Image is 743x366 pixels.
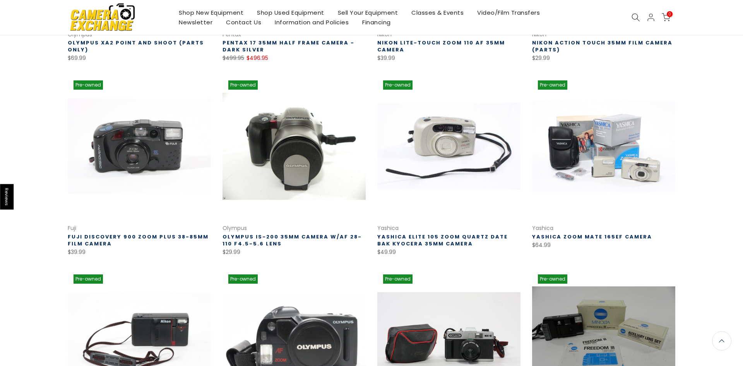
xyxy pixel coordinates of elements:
[68,224,76,232] a: Fuji
[712,331,731,351] a: Back to the top
[331,8,405,17] a: Sell Your Equipment
[405,8,471,17] a: Classes & Events
[667,11,673,17] span: 0
[471,8,547,17] a: Video/Film Transfers
[377,233,508,247] a: Yashica Elite 105 Zoom Quartz Date Bak Kyocera 35mm Camera
[377,39,505,53] a: Nikon Lite-Touch Zoom 110 AF 35mm Camera
[223,54,244,62] del: $499.95
[532,233,652,240] a: Yashica Zoom Mate 165EF Camera
[377,247,520,257] div: $49.99
[223,39,354,53] a: Pentax 17 35mm Half Frame Camera - Dark Silver
[532,224,553,232] a: Yashica
[532,39,673,53] a: Nikon Action Touch 35mm film camera (Parts)
[223,233,362,247] a: Olympus IS-200 35mm Camera w/AF 28-110 f4.5-5.6 lens
[68,233,209,247] a: Fuji Discovery 900 Zoom Plus 38-85mm Film Camera
[172,8,250,17] a: Shop New Equipment
[662,13,670,22] a: 0
[247,53,268,63] ins: $496.95
[172,17,219,27] a: Newsletter
[68,53,211,63] div: $69.99
[356,17,398,27] a: Financing
[223,247,366,257] div: $29.99
[68,39,204,53] a: Olympus XA2 Point and Shoot (Parts only)
[268,17,356,27] a: Information and Policies
[377,53,520,63] div: $39.99
[377,224,399,232] a: Yashica
[532,53,675,63] div: $29.99
[219,17,268,27] a: Contact Us
[532,240,675,250] div: $64.99
[223,224,247,232] a: Olympus
[68,247,211,257] div: $39.99
[250,8,331,17] a: Shop Used Equipment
